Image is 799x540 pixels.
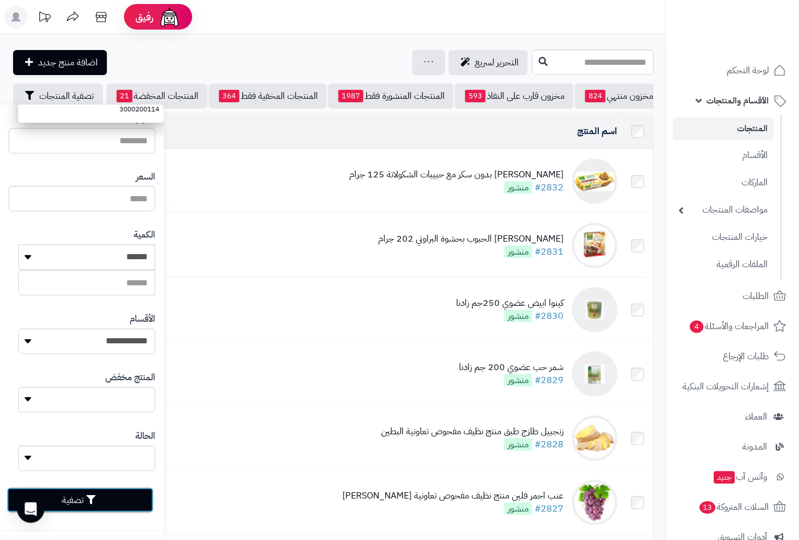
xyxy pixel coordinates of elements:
[504,310,532,322] span: منشور
[690,321,703,333] span: 4
[682,379,769,394] span: إشعارات التحويلات البنكية
[572,159,618,204] img: جولن زيرو كوكيز بدون سكر مع حبيبات الشكولاتة 125 جرام
[673,313,792,340] a: المراجعات والأسئلة4
[134,229,155,242] label: الكمية
[575,84,663,109] a: مخزون منتهي824
[504,181,532,194] span: منشور
[577,124,618,138] a: اسم المنتج
[585,90,606,102] span: 824
[742,439,767,455] span: المدونة
[131,112,155,125] label: الباركود
[136,171,155,184] label: السعر
[135,430,155,443] label: الحالة
[699,501,715,514] span: 13
[714,471,735,484] span: جديد
[673,463,792,491] a: وآتس آبجديد
[673,252,773,277] a: الملفات الرقمية
[209,84,327,109] a: المنتجات المخفية فقط364
[30,6,59,31] a: تحديثات المنصة
[219,90,239,102] span: 364
[743,288,769,304] span: الطلبات
[535,181,564,194] a: #2832
[105,371,155,384] label: المنتج مخفض
[504,502,532,515] span: منشور
[572,416,618,461] img: زنجبيل طازج طبق منتج نظيف مفحوص تعاونية البطين
[673,117,773,140] a: المنتجات
[673,493,792,521] a: السلات المتروكة13
[673,171,773,195] a: الماركات
[13,84,103,109] button: تصفية المنتجات
[706,93,769,109] span: الأقسام والمنتجات
[673,403,792,430] a: العملاء
[535,438,564,451] a: #2828
[723,348,769,364] span: طلبات الإرجاع
[673,225,773,250] a: خيارات المنتجات
[673,433,792,460] a: المدونة
[158,6,181,28] img: ai-face.png
[130,313,155,326] label: الأقسام
[713,469,767,485] span: وآتس آب
[475,56,519,69] span: التحرير لسريع
[381,425,564,438] div: زنجبيل طازج طبق منتج نظيف مفحوص تعاونية البطين
[378,232,564,246] div: [PERSON_NAME] الحبوب بحشوة البراوني 202 جرام
[673,57,792,84] a: لوحة التحكم
[39,89,94,103] span: تصفية المنتجات
[673,283,792,310] a: الطلبات
[18,99,164,120] a: 3000200114
[106,84,208,109] a: المنتجات المخفضة21
[673,198,773,222] a: مواصفات المنتجات
[535,245,564,259] a: #2831
[572,223,618,268] img: جولن بسكويت الحبوب بحشوة البراوني 202 جرام
[504,374,532,387] span: منشور
[342,489,564,502] div: عنب احمر فلين منتج نظيف مفحوص تعاونية [PERSON_NAME]
[698,499,769,515] span: السلات المتروكة
[456,297,564,310] div: كينوا ابيض عضوي 250جم زادنا
[673,143,773,168] a: الأقسام
[689,318,769,334] span: المراجعات والأسئلة
[455,84,574,109] a: مخزون قارب على النفاذ593
[572,287,618,333] img: كينوا ابيض عضوي 250جم زادنا
[465,90,486,102] span: 593
[338,90,363,102] span: 1987
[535,373,564,387] a: #2829
[328,84,454,109] a: المنتجات المنشورة فقط1987
[504,246,532,258] span: منشور
[135,10,154,24] span: رفيق
[572,480,618,525] img: عنب احمر فلين منتج نظيف مفحوص تعاونية الباطين
[349,168,564,181] div: [PERSON_NAME] بدون سكر مع حبيبات الشكولاتة 125 جرام
[535,502,564,516] a: #2827
[38,56,98,69] span: اضافة منتج جديد
[459,361,564,374] div: شمر حب عضوي 200 جم زادنا
[449,50,528,75] a: التحرير لسريع
[673,373,792,400] a: إشعارات التحويلات البنكية
[535,309,564,323] a: #2830
[673,343,792,370] a: طلبات الإرجاع
[504,438,532,451] span: منشور
[117,90,133,102] span: 21
[7,488,154,513] button: تصفية
[17,496,44,523] div: Open Intercom Messenger
[572,351,618,397] img: شمر حب عضوي 200 جم زادنا
[745,409,767,425] span: العملاء
[727,63,769,78] span: لوحة التحكم
[13,50,107,75] a: اضافة منتج جديد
